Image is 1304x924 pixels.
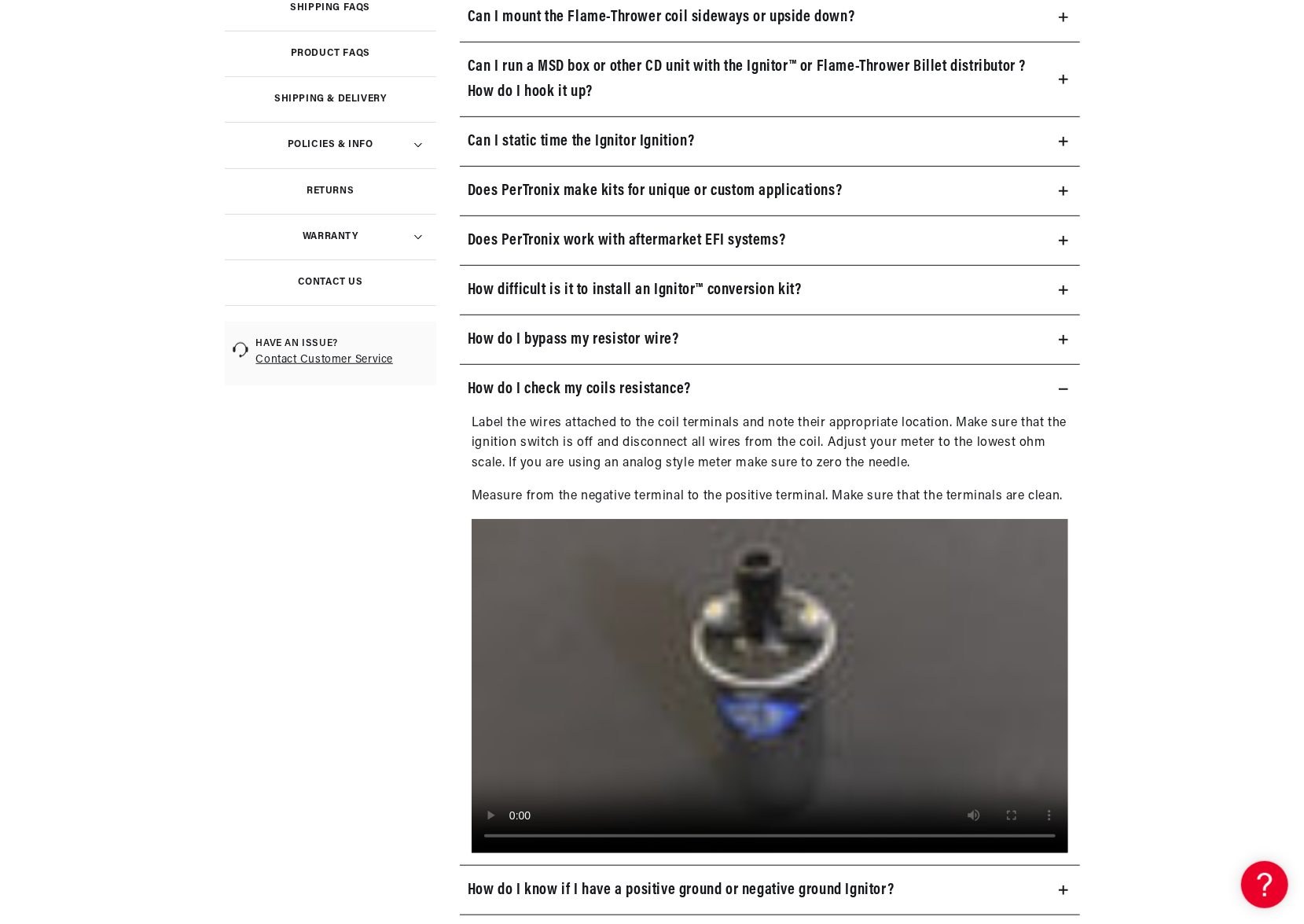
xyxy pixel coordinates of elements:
a: Shipping & Delivery [225,76,437,122]
a: Contact Customer Service [256,351,429,370]
h3: Shipping & Delivery [274,95,386,103]
h3: Shipping FAQs [290,4,370,12]
h3: Contact Us [298,278,363,286]
h3: Does PerTronix work with aftermarket EFI systems? [468,228,785,253]
h3: Can I mount the Flame-Thrower coil sideways or upside down? [468,5,854,30]
div: How do I check my coils resistance? [460,414,1080,853]
p: Label the wires attached to the coil terminals and note their appropriate location. Make sure tha... [472,414,1068,474]
h3: Returns [307,187,354,195]
summary: How do I check my coils resistance? [460,365,1080,414]
summary: Warranty [225,214,437,260]
h3: How do I check my coils resistance? [468,377,691,402]
h3: Can I run a MSD box or other CD unit with the Ignitor™ or Flame-Thrower Billet distributor ? How ... [468,54,1041,105]
summary: Policies & Info [225,122,437,167]
summary: Can I static time the Ignitor Ignition? [460,117,1080,166]
summary: How do I bypass my resistor wire? [460,315,1080,364]
h3: Policies & Info [288,141,373,149]
a: Returns [225,168,437,214]
summary: Can I run a MSD box or other CD unit with the Ignitor™ or Flame-Thrower Billet distributor ? How ... [460,42,1080,116]
h3: How do I know if I have a positive ground or negative ground Ignitor? [468,878,894,903]
h3: How do I bypass my resistor wire? [468,327,679,352]
h3: Does PerTronix make kits for unique or custom applications? [468,179,842,204]
a: Contact Us [225,260,437,305]
summary: Does PerTronix work with aftermarket EFI systems? [460,216,1080,265]
h3: Can I static time the Ignitor Ignition? [468,129,694,154]
h3: How difficult is it to install an Ignitor™ conversion kit? [468,278,802,303]
span: Have an issue? [256,337,429,351]
summary: How do I know if I have a positive ground or negative ground Ignitor? [460,866,1080,915]
summary: How difficult is it to install an Ignitor™ conversion kit? [460,266,1080,315]
h3: Warranty [303,233,358,241]
p: Measure from the negative terminal to the positive terminal. Make sure that the terminals are clean. [472,487,1068,507]
summary: Does PerTronix make kits for unique or custom applications? [460,167,1080,215]
h3: Product FAQs [291,50,370,57]
a: Product FAQs [225,31,437,76]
